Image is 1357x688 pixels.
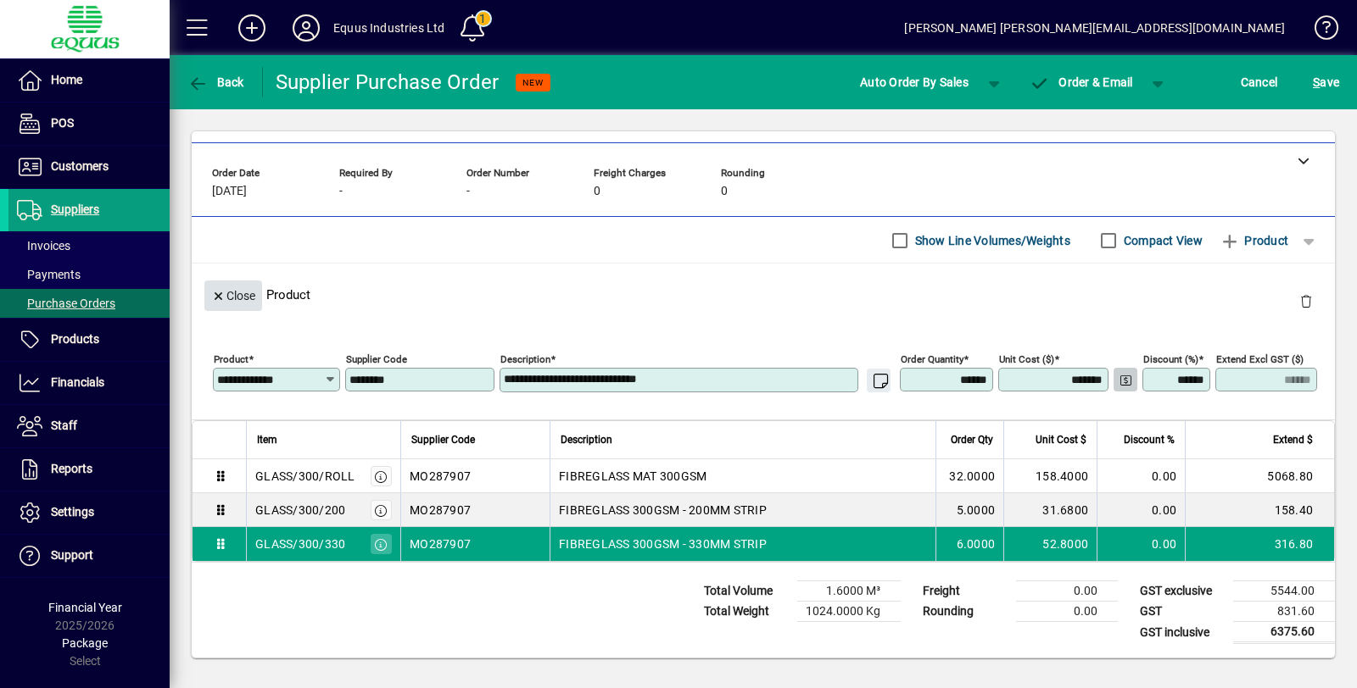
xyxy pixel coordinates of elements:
[339,185,343,198] span: -
[935,527,1003,561] td: 6.0000
[1185,527,1334,561] td: 316.80
[400,459,550,493] td: MO287907
[1233,581,1335,602] td: 5544.00
[914,602,1016,622] td: Rounding
[500,353,550,365] mat-label: Description
[797,602,901,622] td: 1024.0000 Kg
[1016,602,1118,622] td: 0.00
[559,502,767,519] span: FIBREGLASS 300GSM - 200MM STRIP
[1097,527,1185,561] td: 0.00
[8,260,170,289] a: Payments
[51,375,104,389] span: Financials
[1220,227,1288,254] span: Product
[8,231,170,260] a: Invoices
[211,282,255,310] span: Close
[257,430,277,449] span: Item
[255,502,345,519] div: GLASS/300/200
[1286,293,1326,308] app-page-header-button: Delete
[901,353,963,365] mat-label: Order Quantity
[999,353,1054,365] mat-label: Unit Cost ($)
[225,13,279,43] button: Add
[51,548,93,562] span: Support
[411,430,475,449] span: Supplier Code
[204,280,262,311] button: Close
[1233,622,1335,643] td: 6375.60
[1216,353,1304,365] mat-label: Extend excl GST ($)
[1131,581,1233,602] td: GST exclusive
[1302,3,1336,58] a: Knowledge Base
[559,468,706,485] span: FIBREGLASS MAT 300GSM
[695,602,797,622] td: Total Weight
[8,362,170,404] a: Financials
[8,59,170,102] a: Home
[904,14,1285,42] div: [PERSON_NAME] [PERSON_NAME][EMAIL_ADDRESS][DOMAIN_NAME]
[17,268,81,281] span: Payments
[1003,459,1097,493] td: 158.4000
[1131,622,1233,643] td: GST inclusive
[1131,602,1233,622] td: GST
[1003,493,1097,527] td: 31.6800
[346,353,407,365] mat-label: Supplier Code
[255,468,355,485] div: GLASS/300/ROLL
[200,287,266,302] app-page-header-button: Close
[852,67,977,97] button: Auto Order By Sales
[797,581,901,602] td: 1.6000 M³
[935,493,1003,527] td: 5.0000
[51,419,77,432] span: Staff
[17,297,115,310] span: Purchase Orders
[1241,69,1278,96] span: Cancel
[212,185,247,198] span: [DATE]
[51,73,82,86] span: Home
[1273,430,1313,449] span: Extend $
[8,319,170,361] a: Products
[914,581,1016,602] td: Freight
[183,67,249,97] button: Back
[276,69,500,96] div: Supplier Purchase Order
[8,491,170,534] a: Settings
[1003,527,1097,561] td: 52.8000
[400,527,550,561] td: MO287907
[1185,493,1334,527] td: 158.40
[255,535,345,552] div: GLASS/300/330
[721,185,728,198] span: 0
[8,535,170,577] a: Support
[1120,232,1203,249] label: Compact View
[1286,280,1326,321] button: Delete
[8,289,170,318] a: Purchase Orders
[522,77,544,88] span: NEW
[1313,75,1320,89] span: S
[51,505,94,519] span: Settings
[8,103,170,145] a: POS
[1021,67,1142,97] button: Order & Email
[1036,430,1086,449] span: Unit Cost $
[170,67,263,97] app-page-header-button: Back
[466,185,470,198] span: -
[8,448,170,491] a: Reports
[1185,459,1334,493] td: 5068.80
[561,430,612,449] span: Description
[1233,602,1335,622] td: 831.60
[1211,225,1297,256] button: Product
[594,185,600,198] span: 0
[1309,67,1343,97] button: Save
[1143,353,1198,365] mat-label: Discount (%)
[51,203,99,216] span: Suppliers
[51,159,109,173] span: Customers
[192,264,1335,325] div: Product
[51,462,92,475] span: Reports
[8,405,170,447] a: Staff
[51,332,99,346] span: Products
[912,232,1070,249] label: Show Line Volumes/Weights
[400,493,550,527] td: MO287907
[695,581,797,602] td: Total Volume
[8,146,170,188] a: Customers
[1313,69,1339,96] span: ave
[951,430,993,449] span: Order Qty
[48,601,122,614] span: Financial Year
[860,69,969,96] span: Auto Order By Sales
[935,459,1003,493] td: 32.0000
[62,636,108,650] span: Package
[17,239,70,252] span: Invoices
[51,116,74,130] span: POS
[333,14,445,42] div: Equus Industries Ltd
